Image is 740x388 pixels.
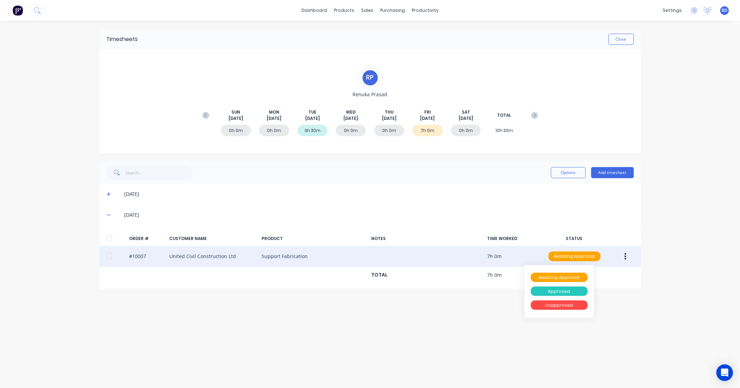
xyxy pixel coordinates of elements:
span: [DATE] [305,115,320,122]
div: purchasing [377,5,408,16]
span: [DATE] [459,115,473,122]
button: Awaiting Approval [525,271,594,284]
button: Unapproved [525,298,594,312]
div: PRODUCT [262,236,366,242]
input: Search... [126,166,193,180]
button: Options [551,167,586,178]
span: [DATE] [382,115,397,122]
div: NOTES [372,236,482,242]
div: Approved [531,287,588,296]
div: 10h 30m [489,125,519,136]
div: 0h 0m [451,125,481,136]
span: SAT [462,109,470,115]
span: Renuka Prasad [353,91,388,98]
div: 7h 0m [412,125,443,136]
span: [DATE] [420,115,435,122]
div: 3h 30m [298,125,328,136]
img: Factory [12,5,23,16]
div: settings [659,5,685,16]
div: 0h 0m [259,125,289,136]
span: [DATE] [343,115,358,122]
span: BD [722,7,728,14]
span: WED [346,109,356,115]
div: 0h 0m [336,125,366,136]
button: Approved [525,284,594,298]
div: productivity [408,5,442,16]
div: 0h 0m [221,125,251,136]
div: [DATE] [124,190,633,198]
div: TIME WORKED [487,236,539,242]
a: dashboard [298,5,331,16]
div: R P [362,69,379,86]
div: Timesheets [107,35,138,43]
span: [DATE] [267,115,281,122]
span: TOTAL [497,112,511,118]
div: CUSTOMER NAME [170,236,256,242]
div: 0h 0m [374,125,405,136]
div: products [331,5,358,16]
div: Awaiting Approval [531,273,588,282]
div: sales [358,5,377,16]
div: STATUS [545,236,604,242]
span: MON [269,109,279,115]
button: Awaiting Approval [548,251,601,262]
div: [DATE] [124,211,633,219]
div: ORDER # [129,236,164,242]
div: Unapproved [531,300,588,310]
span: [DATE] [229,115,243,122]
div: Open Intercom Messenger [716,364,733,381]
span: THU [385,109,393,115]
button: Close [609,34,634,45]
span: TUE [308,109,316,115]
button: Add timesheet [591,167,634,178]
span: SUN [231,109,240,115]
span: FRI [424,109,431,115]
